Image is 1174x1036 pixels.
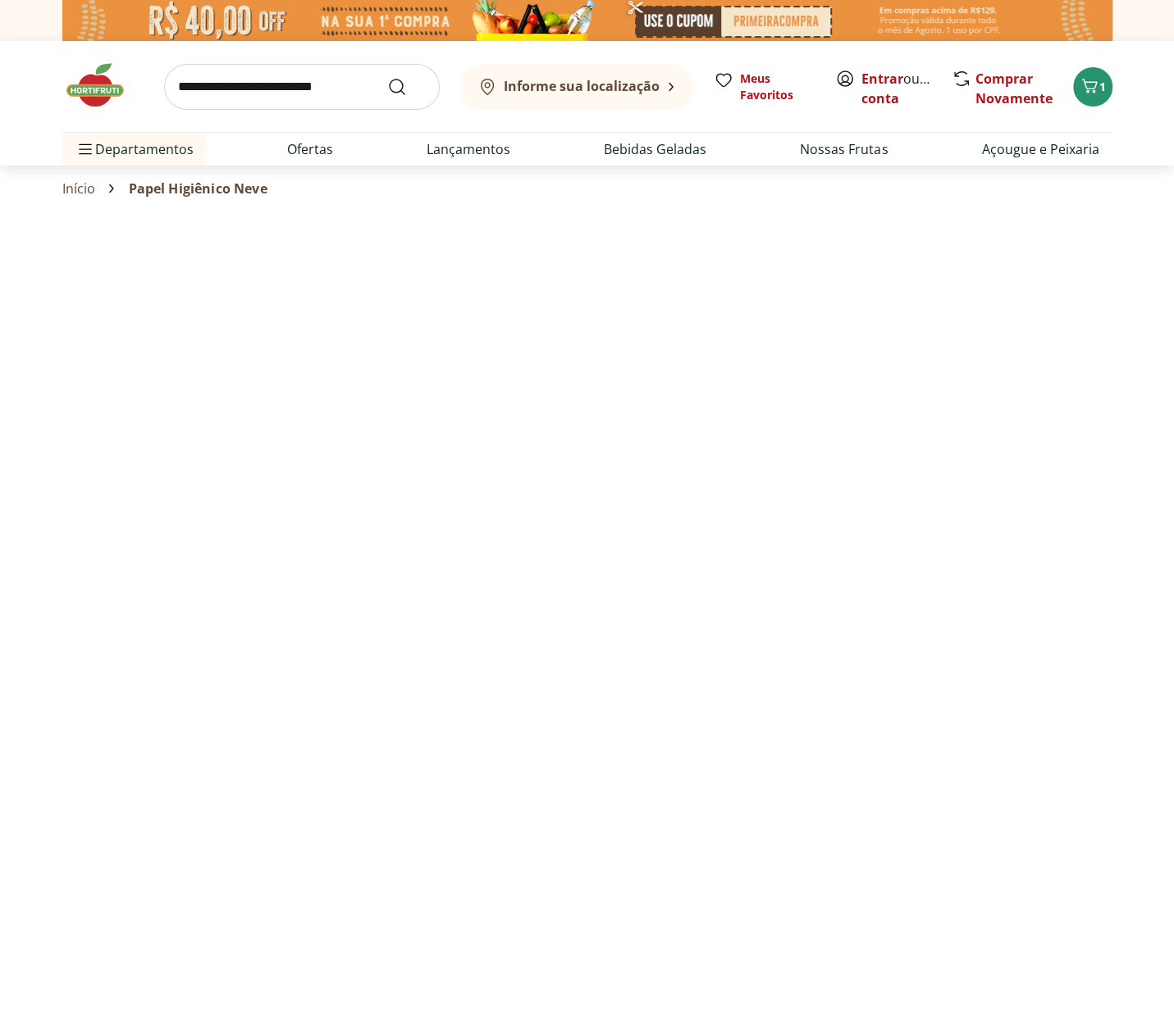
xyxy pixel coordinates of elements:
[740,70,815,103] span: Meus Favoritos
[861,70,952,107] a: Criar conta
[387,77,427,97] button: Submit Search
[459,64,694,110] button: Informe sua localização
[427,139,510,159] a: Lançamentos
[981,139,1099,159] a: Açougue e Peixaria
[604,139,706,159] a: Bebidas Geladas
[62,181,96,196] a: Início
[1099,79,1106,94] span: 1
[800,139,888,159] a: Nossas Frutas
[504,77,660,95] b: Informe sua localização
[975,70,1053,107] a: Comprar Novamente
[62,61,144,110] img: Hortifruti
[1073,67,1112,107] button: Carrinho
[861,69,934,108] span: ou
[75,129,194,169] span: Departamentos
[128,181,267,196] span: Papel Higiênico Neve
[164,64,440,110] input: search
[861,70,903,88] a: Entrar
[287,139,333,159] a: Ofertas
[714,70,815,103] a: Meus Favoritos
[75,129,95,169] button: Menu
